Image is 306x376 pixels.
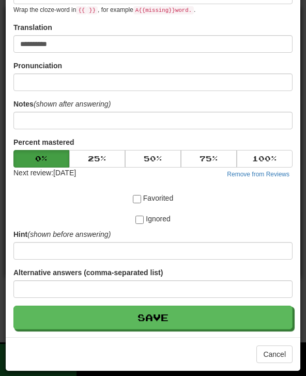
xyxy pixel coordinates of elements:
label: Pronunciation [13,63,62,73]
label: Hint [13,232,111,242]
input: Favorited [133,198,141,206]
label: Percent mastered [13,140,74,150]
em: (shown after answering) [34,102,111,111]
label: Translation [13,25,52,35]
input: Ignored [135,218,144,227]
div: Percent mastered [13,153,293,170]
label: Favorited [133,195,173,206]
button: Remove from Reviews [224,171,293,183]
label: Ignored [135,216,170,227]
button: 50% [125,153,181,170]
button: 25% [69,153,125,170]
em: (shown before answering) [27,233,111,241]
small: Wrap the cloze-word in , for example . [13,9,195,16]
div: Next review: [DATE] [13,170,76,183]
code: {{ [76,9,87,17]
code: }} [87,9,98,17]
button: 0% [13,153,69,170]
label: Notes [13,101,111,112]
button: 75% [181,153,237,170]
label: Alternative answers (comma-separated list) [13,270,163,280]
button: 100% [237,153,293,170]
code: A {{ missing }} word. [133,9,194,17]
button: Cancel [256,348,293,366]
button: Save [13,308,293,332]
